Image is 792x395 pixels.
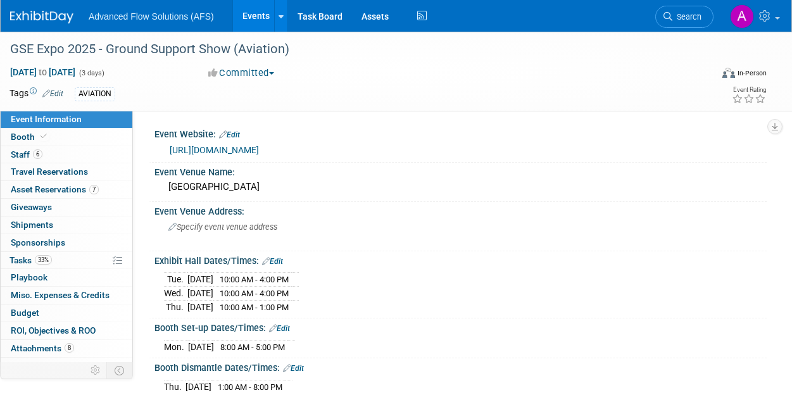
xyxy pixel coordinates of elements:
[1,146,132,163] a: Staff6
[1,287,132,304] a: Misc. Expenses & Credits
[1,322,132,339] a: ROI, Objectives & ROO
[75,87,115,101] div: AVIATION
[1,199,132,216] a: Giveaways
[220,275,289,284] span: 10:00 AM - 4:00 PM
[85,362,107,379] td: Personalize Event Tab Strip
[187,273,213,287] td: [DATE]
[33,149,42,159] span: 6
[11,114,82,124] span: Event Information
[11,272,47,282] span: Playbook
[220,303,289,312] span: 10:00 AM - 1:00 PM
[89,185,99,194] span: 7
[154,358,767,375] div: Booth Dismantle Dates/Times:
[188,340,214,353] td: [DATE]
[11,290,110,300] span: Misc. Expenses & Credits
[1,216,132,234] a: Shipments
[78,69,104,77] span: (3 days)
[168,222,277,232] span: Specify event venue address
[65,343,74,353] span: 8
[219,130,240,139] a: Edit
[154,202,767,218] div: Event Venue Address:
[1,340,132,357] a: Attachments8
[655,6,713,28] a: Search
[657,66,767,85] div: Event Format
[218,382,282,392] span: 1:00 AM - 8:00 PM
[1,111,132,128] a: Event Information
[164,300,187,313] td: Thu.
[10,11,73,23] img: ExhibitDay
[1,252,132,269] a: Tasks33%
[11,184,99,194] span: Asset Reservations
[672,12,701,22] span: Search
[164,340,188,353] td: Mon.
[164,177,757,197] div: [GEOGRAPHIC_DATA]
[1,234,132,251] a: Sponsorships
[732,87,766,93] div: Event Rating
[730,4,754,28] img: Alyson Makin
[154,163,767,179] div: Event Venue Name:
[11,132,49,142] span: Booth
[1,304,132,322] a: Budget
[185,380,211,393] td: [DATE]
[11,220,53,230] span: Shipments
[1,358,132,375] a: more
[11,237,65,248] span: Sponsorships
[107,362,133,379] td: Toggle Event Tabs
[11,202,52,212] span: Giveaways
[9,87,63,101] td: Tags
[164,287,187,301] td: Wed.
[164,273,187,287] td: Tue.
[1,181,132,198] a: Asset Reservations7
[164,380,185,393] td: Thu.
[9,255,52,265] span: Tasks
[1,269,132,286] a: Playbook
[170,145,259,155] a: [URL][DOMAIN_NAME]
[154,251,767,268] div: Exhibit Hall Dates/Times:
[187,300,213,313] td: [DATE]
[220,342,285,352] span: 8:00 AM - 5:00 PM
[9,66,76,78] span: [DATE] [DATE]
[42,89,63,98] a: Edit
[1,163,132,180] a: Travel Reservations
[11,325,96,335] span: ROI, Objectives & ROO
[8,361,28,371] span: more
[737,68,767,78] div: In-Person
[187,287,213,301] td: [DATE]
[154,318,767,335] div: Booth Set-up Dates/Times:
[11,308,39,318] span: Budget
[204,66,279,80] button: Committed
[89,11,214,22] span: Advanced Flow Solutions (AFS)
[35,255,52,265] span: 33%
[11,166,88,177] span: Travel Reservations
[6,38,702,61] div: GSE Expo 2025 - Ground Support Show (Aviation)
[220,289,289,298] span: 10:00 AM - 4:00 PM
[154,125,767,141] div: Event Website:
[11,149,42,160] span: Staff
[1,129,132,146] a: Booth
[722,68,735,78] img: Format-Inperson.png
[283,364,304,373] a: Edit
[41,133,47,140] i: Booth reservation complete
[37,67,49,77] span: to
[11,343,74,353] span: Attachments
[262,257,283,266] a: Edit
[269,324,290,333] a: Edit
